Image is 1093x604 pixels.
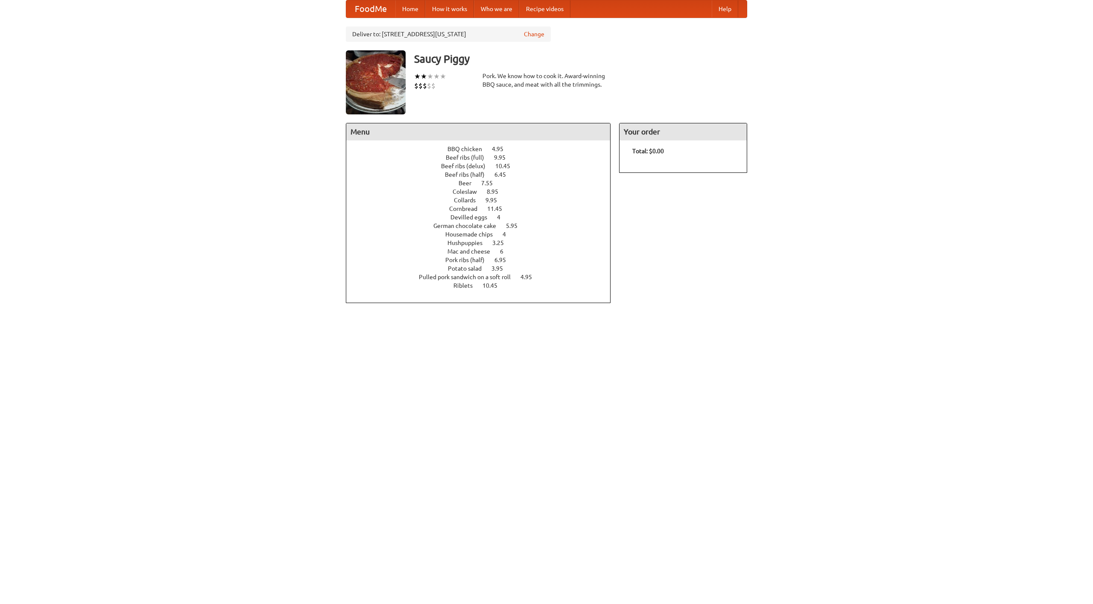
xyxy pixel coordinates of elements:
span: 7.55 [481,180,501,187]
a: Change [524,30,544,38]
span: Collards [454,197,484,204]
li: $ [431,81,435,90]
a: Beef ribs (delux) 10.45 [441,163,526,169]
a: German chocolate cake 5.95 [433,222,533,229]
a: Coleslaw 8.95 [453,188,514,195]
li: $ [423,81,427,90]
a: How it works [425,0,474,18]
span: 4.95 [520,274,541,280]
h4: Your order [620,123,747,140]
span: Beer [459,180,480,187]
a: Mac and cheese 6 [447,248,519,255]
span: 11.45 [487,205,511,212]
div: Pork. We know how to cook it. Award-winning BBQ sauce, and meat with all the trimmings. [482,72,611,89]
span: 9.95 [494,154,514,161]
a: Beef ribs (full) 9.95 [446,154,521,161]
span: Hushpuppies [447,239,491,246]
span: 8.95 [487,188,507,195]
span: 4.95 [492,146,512,152]
li: ★ [414,72,421,81]
b: Total: $0.00 [632,148,664,155]
li: ★ [427,72,433,81]
a: Pulled pork sandwich on a soft roll 4.95 [419,274,548,280]
span: 10.45 [482,282,506,289]
div: Deliver to: [STREET_ADDRESS][US_STATE] [346,26,551,42]
a: Hushpuppies 3.25 [447,239,520,246]
h3: Saucy Piggy [414,50,747,67]
a: Beer 7.55 [459,180,509,187]
a: Help [712,0,738,18]
a: Cornbread 11.45 [449,205,518,212]
span: 4 [503,231,514,238]
span: Cornbread [449,205,486,212]
span: Pork ribs (half) [445,257,493,263]
li: $ [414,81,418,90]
a: FoodMe [346,0,395,18]
a: Collards 9.95 [454,197,513,204]
span: Beef ribs (delux) [441,163,494,169]
span: Beef ribs (full) [446,154,493,161]
a: Pork ribs (half) 6.95 [445,257,522,263]
span: BBQ chicken [447,146,491,152]
span: 6.95 [494,257,514,263]
span: German chocolate cake [433,222,505,229]
a: Potato salad 3.95 [448,265,519,272]
li: $ [418,81,423,90]
span: Potato salad [448,265,490,272]
span: 3.95 [491,265,511,272]
span: 10.45 [495,163,519,169]
span: Coleslaw [453,188,485,195]
span: Mac and cheese [447,248,499,255]
h4: Menu [346,123,610,140]
span: Pulled pork sandwich on a soft roll [419,274,519,280]
span: Devilled eggs [450,214,496,221]
a: Who we are [474,0,519,18]
span: 5.95 [506,222,526,229]
a: BBQ chicken 4.95 [447,146,519,152]
span: Riblets [453,282,481,289]
span: Housemade chips [445,231,501,238]
span: 6.45 [494,171,514,178]
span: Beef ribs (half) [445,171,493,178]
span: 9.95 [485,197,506,204]
img: angular.jpg [346,50,406,114]
li: $ [427,81,431,90]
a: Recipe videos [519,0,570,18]
a: Housemade chips 4 [445,231,522,238]
a: Devilled eggs 4 [450,214,516,221]
span: 3.25 [492,239,512,246]
a: Riblets 10.45 [453,282,513,289]
span: 6 [500,248,512,255]
span: 4 [497,214,509,221]
li: ★ [421,72,427,81]
a: Home [395,0,425,18]
li: ★ [433,72,440,81]
li: ★ [440,72,446,81]
a: Beef ribs (half) 6.45 [445,171,522,178]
